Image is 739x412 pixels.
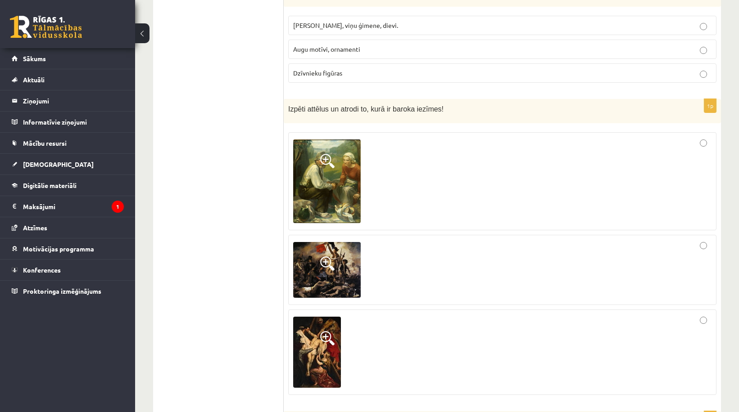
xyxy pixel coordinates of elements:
[12,112,124,132] a: Informatīvie ziņojumi
[12,260,124,280] a: Konferences
[293,139,361,223] img: 1.png
[293,317,341,388] img: 3.png
[23,54,46,63] span: Sākums
[23,287,101,295] span: Proktoringa izmēģinājums
[23,112,124,132] legend: Informatīvie ziņojumi
[12,238,124,259] a: Motivācijas programma
[23,76,45,84] span: Aktuāli
[12,196,124,217] a: Maksājumi1
[700,23,707,30] input: [PERSON_NAME], viņu ģimene, dievi.
[293,69,342,77] span: Dzīvnieku figūras
[12,48,124,69] a: Sākums
[700,47,707,54] input: Augu motīvi, ornamenti
[23,181,77,189] span: Digitālie materiāli
[12,90,124,111] a: Ziņojumi
[23,224,47,232] span: Atzīmes
[293,242,361,298] img: 2.png
[293,21,398,29] span: [PERSON_NAME], viņu ģimene, dievi.
[12,133,124,153] a: Mācību resursi
[704,99,716,113] p: 1p
[23,90,124,111] legend: Ziņojumi
[12,281,124,301] a: Proktoringa izmēģinājums
[12,69,124,90] a: Aktuāli
[112,201,124,213] i: 1
[700,71,707,78] input: Dzīvnieku figūras
[23,245,94,253] span: Motivācijas programma
[23,196,124,217] legend: Maksājumi
[23,160,94,168] span: [DEMOGRAPHIC_DATA]
[288,105,444,113] span: Izpēti attēlus un atrodi to, kurā ir baroka iezīmes!
[23,139,67,147] span: Mācību resursi
[12,217,124,238] a: Atzīmes
[10,16,82,38] a: Rīgas 1. Tālmācības vidusskola
[12,175,124,196] a: Digitālie materiāli
[23,266,61,274] span: Konferences
[12,154,124,175] a: [DEMOGRAPHIC_DATA]
[293,45,360,53] span: Augu motīvi, ornamenti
